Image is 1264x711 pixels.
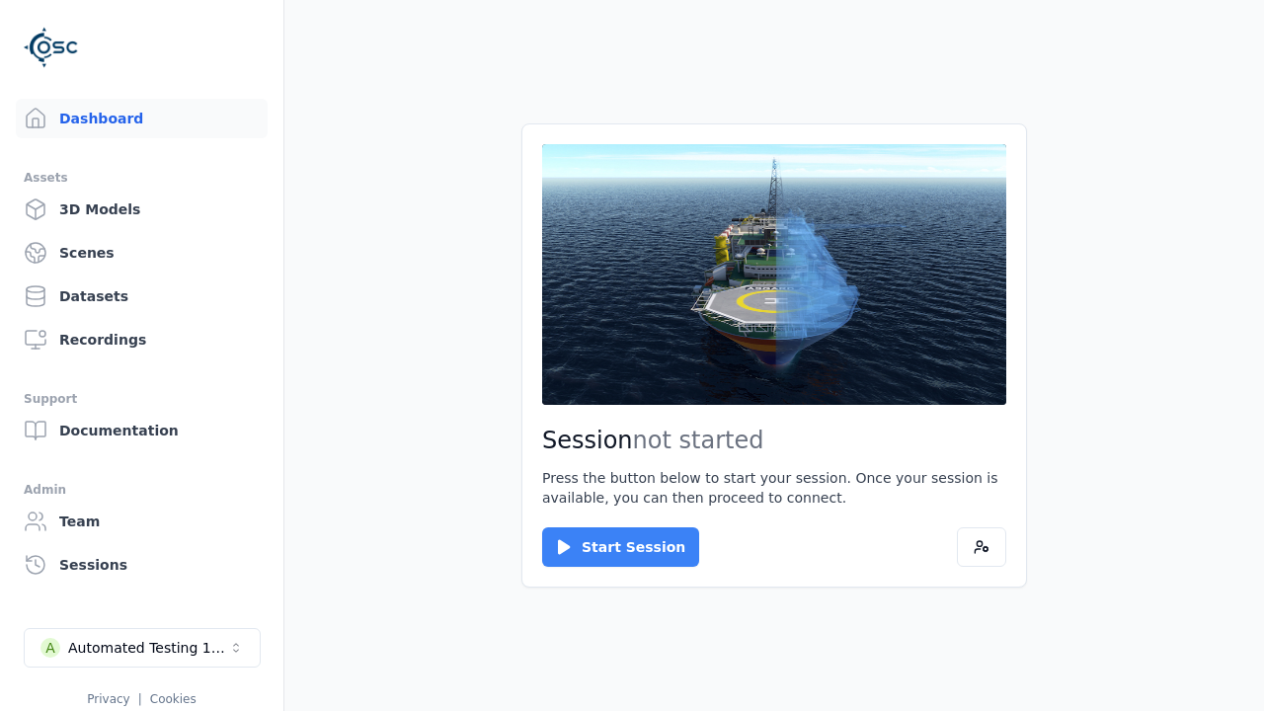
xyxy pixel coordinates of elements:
button: Start Session [542,527,699,567]
img: Logo [24,20,79,75]
a: Recordings [16,320,268,359]
a: Documentation [16,411,268,450]
a: Privacy [87,692,129,706]
button: Select a workspace [24,628,261,668]
p: Press the button below to start your session. Once your session is available, you can then procee... [542,468,1006,508]
a: Dashboard [16,99,268,138]
a: Datasets [16,276,268,316]
span: | [138,692,142,706]
a: Scenes [16,233,268,273]
span: not started [633,427,764,454]
a: Sessions [16,545,268,585]
a: 3D Models [16,190,268,229]
a: Cookies [150,692,197,706]
div: Automated Testing 1 - Playwright [68,638,228,658]
div: A [40,638,60,658]
div: Assets [24,166,260,190]
div: Support [24,387,260,411]
div: Admin [24,478,260,502]
h2: Session [542,425,1006,456]
a: Team [16,502,268,541]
